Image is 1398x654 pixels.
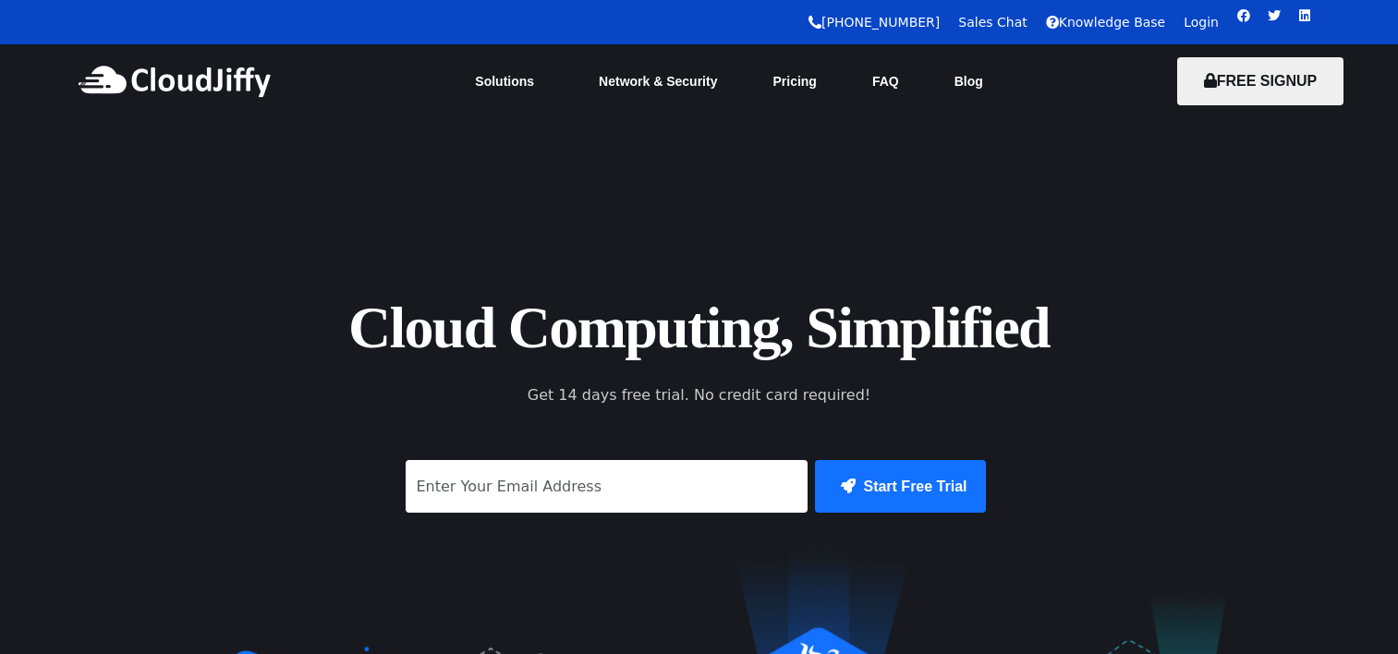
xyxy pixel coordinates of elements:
[447,61,571,102] a: Solutions
[406,460,808,513] input: Enter Your Email Address
[1177,57,1343,105] button: FREE SIGNUP
[1184,15,1219,30] a: Login
[445,384,954,406] p: Get 14 days free trial. No credit card required!
[927,61,1011,102] a: Blog
[571,61,745,102] a: Network & Security
[958,15,1027,30] a: Sales Chat
[845,61,927,102] a: FAQ
[1177,73,1343,89] a: FREE SIGNUP
[745,61,844,102] a: Pricing
[815,460,985,513] button: Start Free Trial
[284,289,1115,366] h1: Cloud Computing, Simplified
[1046,15,1166,30] a: Knowledge Base
[808,15,940,30] a: [PHONE_NUMBER]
